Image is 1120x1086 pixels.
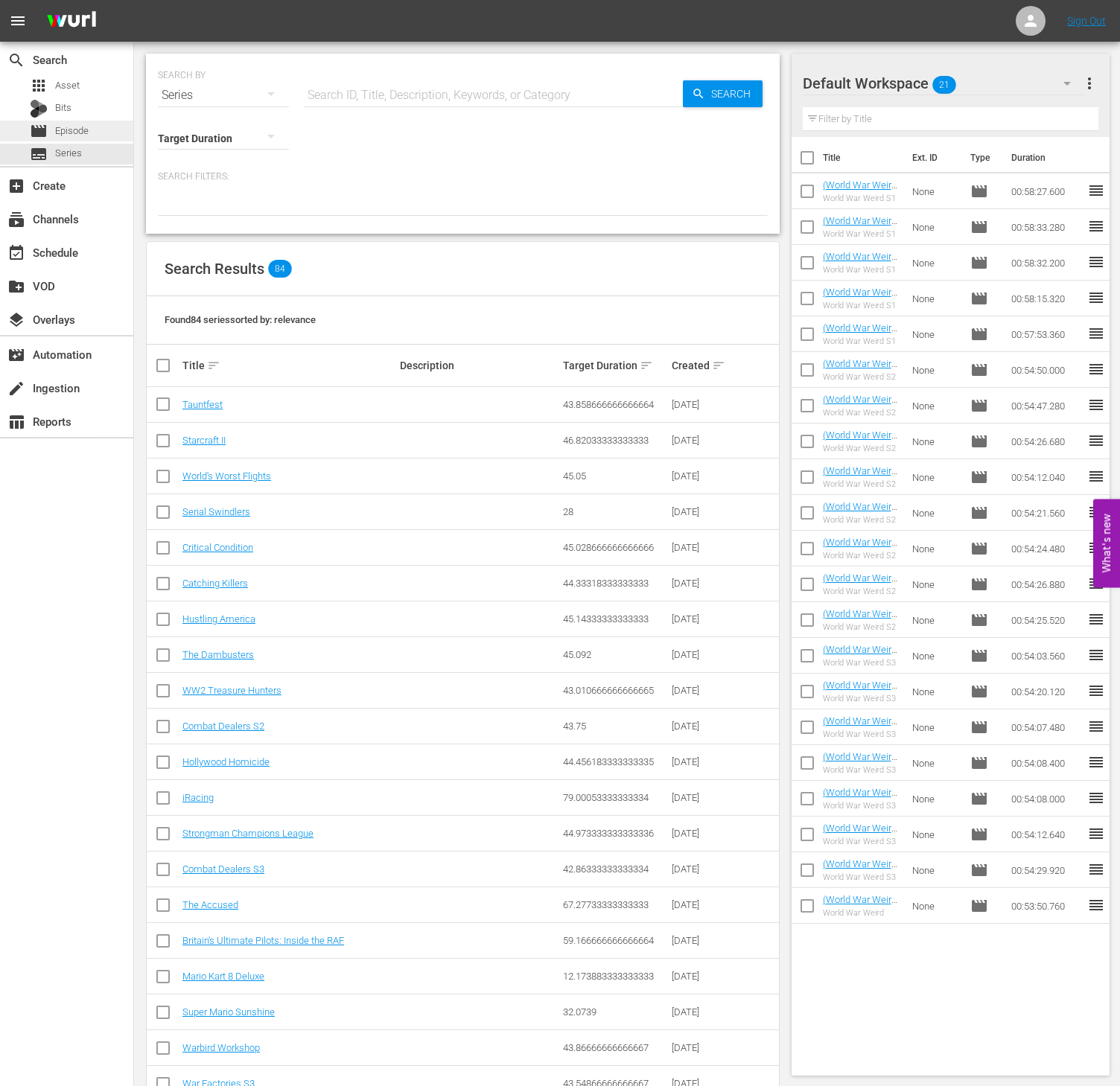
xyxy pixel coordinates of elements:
div: Default Workspace [803,63,1086,104]
span: reorder [1087,253,1105,271]
span: reorder [1087,753,1105,771]
a: The Dambusters [182,649,254,660]
span: reorder [1087,325,1105,342]
span: Episode [970,540,988,558]
span: Episode [970,575,988,593]
span: Automation [7,346,25,364]
span: Found 84 series sorted by: relevance [165,314,316,325]
span: reorder [1087,718,1105,735]
a: Mario Kart 8 Deluxe [182,971,264,982]
span: reorder [1087,396,1105,414]
span: Ingestion [7,380,25,397]
div: World War Weird S2 [823,587,901,596]
div: World War Weird S3 [823,801,901,811]
div: 44.456183333333335 [563,756,667,767]
a: Critical Condition [182,542,253,553]
span: more_vert [1081,74,1098,92]
td: 00:54:26.680 [1005,424,1087,459]
td: None [906,245,964,281]
a: (World War Weird S3 E05) Ep 5 [823,787,897,809]
a: (World War Weird S2 E02) Ep 2 [823,394,897,416]
td: 00:54:08.000 [1005,781,1087,817]
span: reorder [1087,289,1105,307]
a: Serial Swindlers [182,506,250,517]
td: None [906,281,964,316]
td: 00:54:12.640 [1005,817,1087,852]
a: World's Worst Flights [182,470,271,482]
td: None [906,745,964,781]
td: None [906,173,964,209]
span: reorder [1087,360,1105,378]
div: World War Weird S3 [823,658,901,668]
div: 46.82033333333333 [563,435,667,446]
div: World War Weird S1 [823,194,901,203]
div: [DATE] [672,1042,722,1053]
div: [DATE] [672,435,722,446]
a: (World War Weird S3 E07) Ep 7 [823,858,897,881]
th: Duration [1002,137,1092,179]
div: World War Weird S1 [823,301,901,310]
span: Episode [970,504,988,522]
td: 00:54:25.520 [1005,602,1087,638]
td: 00:54:50.000 [1005,352,1087,388]
span: reorder [1087,503,1105,521]
div: Bits [30,100,48,118]
button: Open Feedback Widget [1093,499,1120,587]
th: Type [961,137,1002,179]
div: [DATE] [672,863,722,875]
div: 32.0739 [563,1006,667,1018]
td: None [906,531,964,566]
div: 44.33318333333333 [563,578,667,589]
div: [DATE] [672,685,722,696]
button: more_vert [1081,66,1098,101]
div: Description [400,360,559,371]
div: 44.973333333333336 [563,828,667,839]
div: [DATE] [672,649,722,660]
span: Episode [970,861,988,879]
td: None [906,566,964,602]
a: (World War Weird S3 E08) Ep 8 [823,894,897,916]
div: 43.858666666666664 [563,399,667,410]
span: sort [712,359,725,372]
span: menu [9,12,27,30]
span: Episode [30,122,48,140]
td: None [906,781,964,817]
span: reorder [1087,432,1105,450]
div: 28 [563,506,667,517]
div: World War Weird S1 [823,265,901,275]
a: (World War Weird S2 E07) Ep 7 [823,572,897,595]
div: World War Weird S3 [823,837,901,846]
span: reorder [1087,610,1105,628]
td: None [906,424,964,459]
div: [DATE] [672,899,722,910]
a: (World War Weird S1 E04) Ep 4 [823,251,897,273]
div: 79.00053333333334 [563,792,667,803]
td: 00:54:26.880 [1005,566,1087,602]
div: [DATE] [672,613,722,625]
td: 00:54:24.480 [1005,531,1087,566]
a: (World War Weird S1 E6) Ep 6 [823,322,897,345]
span: Asset [30,77,48,95]
div: World War Weird [823,908,901,918]
div: World War Weird S1 [823,336,901,346]
td: 00:58:27.600 [1005,173,1087,209]
td: 00:54:21.560 [1005,495,1087,531]
a: WW2 Treasure Hunters [182,685,281,696]
div: World War Weird S3 [823,872,901,882]
span: 84 [268,260,292,278]
span: Bits [55,100,71,115]
span: Episode [970,790,988,808]
td: 00:54:12.040 [1005,459,1087,495]
span: Reports [7,413,25,431]
a: Strongman Champions League [182,828,314,839]
a: Hollywood Homicide [182,756,270,767]
div: World War Weird S3 [823,694,901,703]
div: 43.010666666666665 [563,685,667,696]
td: None [906,817,964,852]
span: Episode [970,825,988,843]
div: [DATE] [672,399,722,410]
span: reorder [1087,646,1105,664]
div: World War Weird S1 [823,229,901,239]
div: World War Weird S3 [823,729,901,739]
a: (World War Weird S2 E06) Ep 6 [823,537,897,559]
